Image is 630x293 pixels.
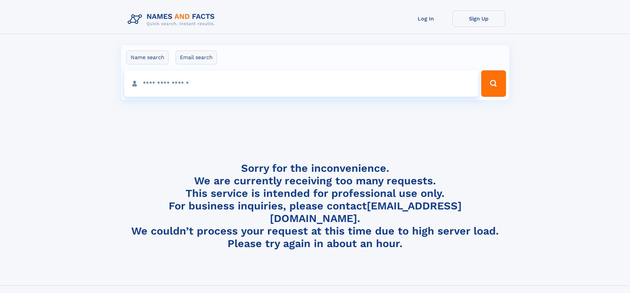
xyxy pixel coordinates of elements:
[452,11,505,27] a: Sign Up
[270,200,462,225] a: [EMAIL_ADDRESS][DOMAIN_NAME]
[125,162,505,250] h4: Sorry for the inconvenience. We are currently receiving too many requests. This service is intend...
[399,11,452,27] a: Log In
[125,11,220,28] img: Logo Names and Facts
[124,70,479,97] input: search input
[481,70,506,97] button: Search Button
[126,51,169,64] label: Name search
[176,51,217,64] label: Email search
